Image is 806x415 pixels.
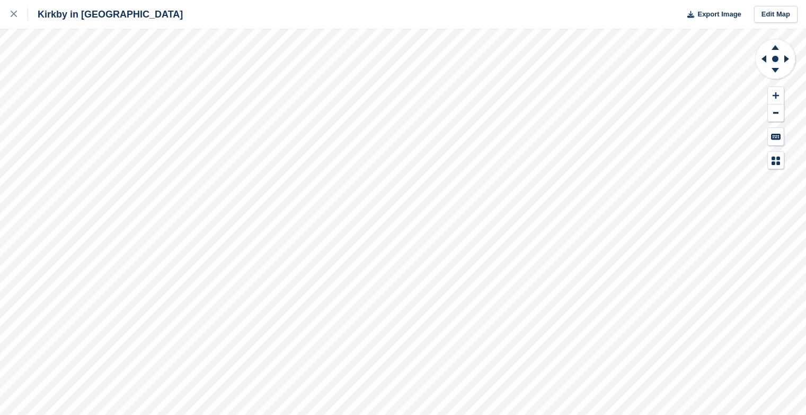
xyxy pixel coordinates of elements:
[697,9,741,20] span: Export Image
[768,128,784,145] button: Keyboard Shortcuts
[768,105,784,122] button: Zoom Out
[28,8,183,21] div: Kirkby in [GEOGRAPHIC_DATA]
[768,87,784,105] button: Zoom In
[768,152,784,169] button: Map Legend
[754,6,798,23] a: Edit Map
[681,6,741,23] button: Export Image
